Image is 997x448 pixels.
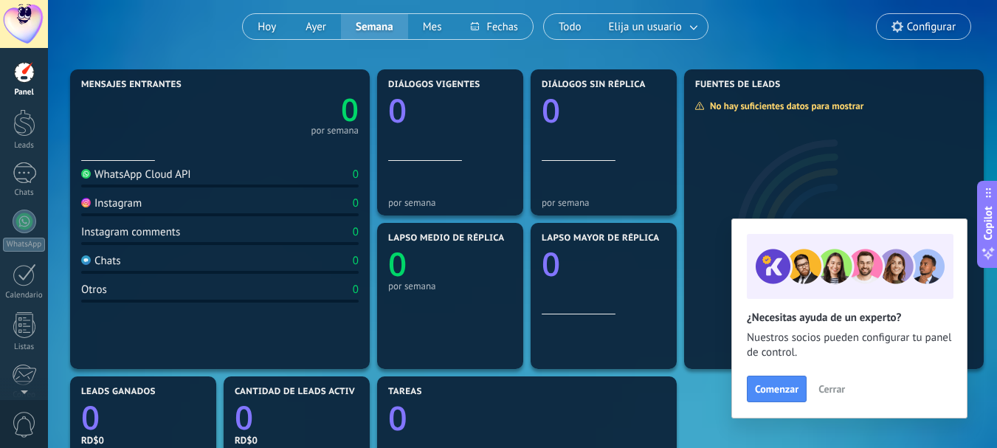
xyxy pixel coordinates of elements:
img: Instagram [81,198,91,207]
div: 0 [353,168,359,182]
div: 0 [353,283,359,297]
h2: ¿Necesitas ayuda de un experto? [747,311,952,325]
button: Todo [544,14,596,39]
text: 0 [81,395,100,439]
div: Leads [3,141,46,151]
div: Instagram [81,196,142,210]
img: WhatsApp Cloud API [81,169,91,179]
div: RD$0 [235,434,359,447]
button: Elija un usuario [596,14,708,39]
button: Fechas [456,14,532,39]
div: RD$0 [81,434,205,447]
div: Calendario [3,291,46,300]
span: Diálogos sin réplica [542,80,646,90]
span: Comenzar [755,384,798,394]
span: Cerrar [818,384,845,394]
button: Ayer [291,14,341,39]
span: Lapso mayor de réplica [542,233,659,244]
a: 0 [220,89,359,131]
button: Mes [408,14,457,39]
button: Semana [341,14,408,39]
text: 0 [388,88,407,132]
div: Listas [3,342,46,352]
span: Fuentes de leads [695,80,781,90]
span: Nuestros socios pueden configurar tu panel de control. [747,331,952,360]
a: 0 [388,396,666,441]
text: 0 [388,241,407,286]
div: por semana [311,127,359,134]
div: Chats [3,188,46,198]
div: Panel [3,88,46,97]
div: 0 [353,225,359,239]
span: Diálogos vigentes [388,80,480,90]
text: 0 [542,88,560,132]
span: Elija un usuario [606,17,685,37]
div: por semana [542,197,666,208]
div: por semana [388,197,512,208]
div: Otros [81,283,107,297]
span: Leads ganados [81,387,156,397]
span: Configurar [907,21,956,33]
span: Lapso medio de réplica [388,233,505,244]
div: por semana [388,280,512,292]
div: 0 [353,196,359,210]
text: 0 [542,241,560,286]
div: Chats [81,254,121,268]
button: Hoy [243,14,291,39]
div: 0 [353,254,359,268]
button: Comenzar [747,376,807,402]
text: 0 [235,395,253,439]
div: Instagram comments [81,225,180,239]
div: WhatsApp [3,238,45,252]
button: Cerrar [812,378,852,400]
div: No hay suficientes datos para mostrar [694,100,874,112]
span: Cantidad de leads activos [235,387,367,397]
span: Tareas [388,387,422,397]
text: 0 [388,396,407,441]
img: Chats [81,255,91,265]
a: 0 [235,395,359,439]
span: Mensajes entrantes [81,80,182,90]
div: WhatsApp Cloud API [81,168,191,182]
span: Copilot [981,206,996,240]
text: 0 [341,89,359,131]
a: 0 [81,395,205,439]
